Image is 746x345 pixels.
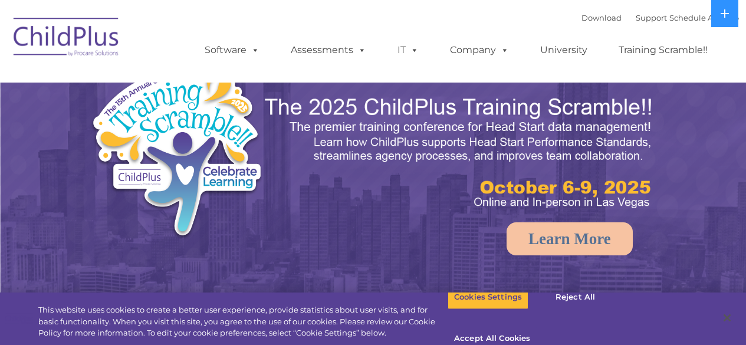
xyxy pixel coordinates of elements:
[38,304,448,339] div: This website uses cookies to create a better user experience, provide statistics about user visit...
[279,38,378,62] a: Assessments
[636,13,667,22] a: Support
[607,38,719,62] a: Training Scramble!!
[386,38,430,62] a: IT
[669,13,739,22] a: Schedule A Demo
[538,285,612,310] button: Reject All
[528,38,599,62] a: University
[581,13,622,22] a: Download
[507,222,633,255] a: Learn More
[448,285,528,310] button: Cookies Settings
[581,13,739,22] font: |
[438,38,521,62] a: Company
[714,305,740,331] button: Close
[193,38,271,62] a: Software
[8,9,126,68] img: ChildPlus by Procare Solutions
